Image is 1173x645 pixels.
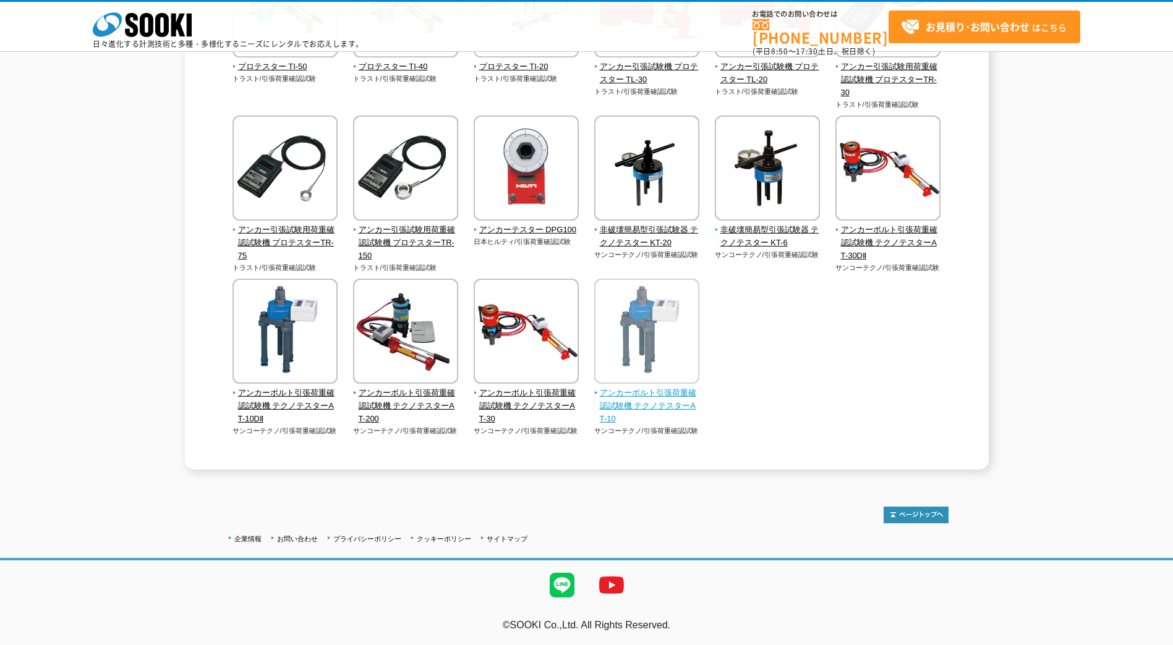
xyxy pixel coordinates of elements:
a: アンカー引張試験用荷重確認試験機 プロテスターTR-30 [835,49,941,99]
span: プロテスター TI-40 [353,61,459,74]
p: サンコーテクノ/引張荷重確認試験 [474,426,579,436]
p: トラスト/引張荷重確認試験 [594,86,700,97]
a: アンカーボルト引張荷重確認試験機 テクノテスターAT-30 [474,375,579,425]
strong: お見積り･お問い合わせ [926,19,1030,34]
span: 非破壊簡易型引張試験器 テクノテスター KT-20 [594,224,700,250]
img: アンカー引張試験用荷重確認試験機 プロテスターTR-75 [232,116,338,224]
span: アンカーボルト引張荷重確認試験機 テクノテスターAT-30DⅡ [835,224,941,262]
a: プロテスター TI-20 [474,49,579,74]
img: LINE [537,560,587,610]
span: (平日 ～ 土日、祝日除く) [753,46,875,57]
p: サンコーテクノ/引張荷重確認試験 [715,250,821,260]
p: トラスト/引張荷重確認試験 [232,74,338,84]
a: プライバシーポリシー [333,535,401,542]
img: 非破壊簡易型引張試験器 テクノテスター KT-6 [715,116,820,224]
a: アンカー引張試験用荷重確認試験機 プロテスターTR-150 [353,212,459,262]
img: アンカーボルト引張荷重確認試験機 テクノテスターAT-10DⅡ [232,279,338,387]
a: クッキーポリシー [417,535,471,542]
img: アンカーボルト引張荷重確認試験機 テクノテスターAT-10 [594,279,699,387]
span: アンカーボルト引張荷重確認試験機 テクノテスターAT-10 [594,387,700,425]
p: サンコーテクノ/引張荷重確認試験 [835,263,941,273]
a: サイトマップ [487,535,527,542]
span: アンカー引張試験用荷重確認試験機 プロテスターTR-150 [353,224,459,262]
span: アンカー引張試験機 プロテスター TL-20 [715,61,821,86]
p: サンコーテクノ/引張荷重確認試験 [594,426,700,436]
a: お見積り･お問い合わせはこちら [889,11,1080,43]
p: サンコーテクノ/引張荷重確認試験 [594,250,700,260]
p: トラスト/引張荷重確認試験 [835,99,941,110]
img: アンカーボルト引張荷重確認試験機 テクノテスターAT-30DⅡ [835,116,941,224]
span: お電話でのお問い合わせは [753,11,889,18]
p: 日本ヒルティ/引張荷重確認試験 [474,237,579,247]
p: トラスト/引張荷重確認試験 [353,263,459,273]
span: アンカーテスター DPG100 [474,224,579,237]
a: アンカーボルト引張荷重確認試験機 テクノテスターAT-10DⅡ [232,375,338,425]
span: アンカーボルト引張荷重確認試験機 テクノテスターAT-30 [474,387,579,425]
p: トラスト/引張荷重確認試験 [715,86,821,97]
a: プロテスター TI-50 [232,49,338,74]
p: トラスト/引張荷重確認試験 [474,74,579,84]
span: アンカー引張試験用荷重確認試験機 プロテスターTR-75 [232,224,338,262]
img: YouTube [587,560,636,610]
span: 8:50 [771,46,788,57]
a: プロテスター TI-40 [353,49,459,74]
img: アンカーテスター DPG100 [474,116,579,224]
img: 非破壊簡易型引張試験器 テクノテスター KT-20 [594,116,699,224]
img: アンカーボルト引張荷重確認試験機 テクノテスターAT-30 [474,279,579,387]
a: [PHONE_NUMBER] [753,19,889,44]
p: サンコーテクノ/引張荷重確認試験 [232,426,338,436]
span: アンカー引張試験機 プロテスター TL-30 [594,61,700,86]
img: アンカー引張試験用荷重確認試験機 プロテスターTR-150 [353,116,458,224]
a: アンカー引張試験用荷重確認試験機 プロテスターTR-75 [232,212,338,262]
a: アンカーテスター DPG100 [474,212,579,237]
img: アンカーボルト引張荷重確認試験機 テクノテスターAT-200 [353,279,458,387]
a: アンカーボルト引張荷重確認試験機 テクノテスターAT-10 [594,375,700,425]
a: テストMail [1125,633,1173,643]
a: 非破壊簡易型引張試験器 テクノテスター KT-20 [594,212,700,249]
span: アンカー引張試験用荷重確認試験機 プロテスターTR-30 [835,61,941,99]
a: 非破壊簡易型引張試験器 テクノテスター KT-6 [715,212,821,249]
span: プロテスター TI-20 [474,61,579,74]
a: お問い合わせ [277,535,318,542]
p: トラスト/引張荷重確認試験 [232,263,338,273]
a: 企業情報 [234,535,262,542]
p: 日々進化する計測技術と多種・多様化するニーズにレンタルでお応えします。 [93,40,364,48]
p: トラスト/引張荷重確認試験 [353,74,459,84]
span: はこちら [901,18,1067,36]
span: アンカーボルト引張荷重確認試験機 テクノテスターAT-10DⅡ [232,387,338,425]
span: 非破壊簡易型引張試験器 テクノテスター KT-6 [715,224,821,250]
img: トップページへ [884,507,949,523]
p: サンコーテクノ/引張荷重確認試験 [353,426,459,436]
a: アンカーボルト引張荷重確認試験機 テクノテスターAT-200 [353,375,459,425]
a: アンカーボルト引張荷重確認試験機 テクノテスターAT-30DⅡ [835,212,941,262]
a: アンカー引張試験機 プロテスター TL-30 [594,49,700,86]
span: プロテスター TI-50 [232,61,338,74]
span: アンカーボルト引張荷重確認試験機 テクノテスターAT-200 [353,387,459,425]
span: 17:30 [796,46,818,57]
a: アンカー引張試験機 プロテスター TL-20 [715,49,821,86]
